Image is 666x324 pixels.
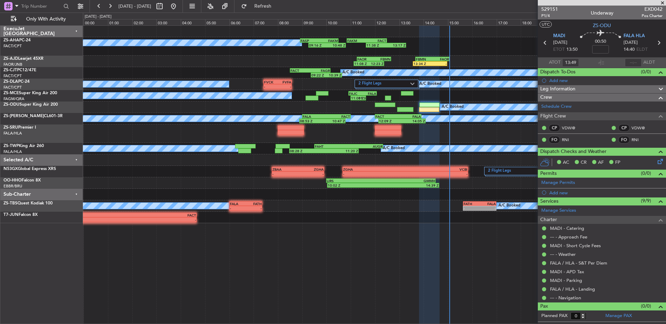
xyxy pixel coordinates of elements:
a: ZS-MCESuper King Air 200 [3,91,57,95]
a: MADI - Parking [550,277,582,283]
a: ZS-CJTPC12/47E [3,68,36,72]
span: AC [563,159,569,166]
span: ALDT [643,59,655,66]
div: - [405,172,467,176]
div: CP [618,124,630,132]
span: Refresh [248,4,278,9]
div: 06:00 [230,19,254,25]
div: - [298,172,324,176]
div: - [272,172,298,176]
div: 11:38 Z [366,43,386,47]
label: 2 Flight Legs [358,81,410,87]
a: ZS-TBSQuest Kodiak 100 [3,201,53,205]
input: Trip Number [21,1,61,11]
button: UTC [540,21,552,27]
span: [DATE] [624,39,638,46]
a: ZS-SRUPremier I [3,125,36,130]
a: ZS-DLAPC-24 [3,80,30,84]
div: A/C Booked [498,201,520,211]
a: MADI - APD Tax [550,269,584,275]
a: ZS-ODUSuper King Air 200 [3,103,58,107]
input: --:-- [625,58,642,67]
div: - [264,84,278,89]
span: P1/4 [541,13,558,19]
div: FVFA [278,80,291,84]
a: Manage Permits [541,179,575,186]
span: Pos Charter [642,13,663,19]
div: 10:39 Z [326,73,341,77]
span: ZS-[PERSON_NAME] [3,114,44,118]
div: - [430,62,447,66]
div: 11:00 [351,19,375,25]
div: FATH [464,202,480,206]
div: FALA [363,91,376,96]
a: FALA/HLA [3,131,22,136]
div: 03:00 [156,19,181,25]
button: Refresh [238,1,280,12]
input: --:-- [562,58,579,67]
div: 08:28 Z [290,149,324,153]
a: MADI - Catering [550,225,584,231]
span: Dispatch Checks and Weather [540,148,606,156]
div: A/C Booked [419,79,441,89]
div: 02:00 [132,19,157,25]
span: ZS-DLA [3,80,18,84]
span: ETOT [553,46,565,53]
div: FALA [303,114,326,119]
div: Underway [591,9,613,17]
span: CR [581,159,587,166]
div: - [480,206,496,210]
div: FAOR [433,57,449,61]
span: ELDT [636,46,648,53]
div: 10:47 Z [322,119,344,123]
a: --- - Approach Fee [550,234,587,240]
div: 14:00 [424,19,448,25]
div: AUGR [349,144,382,148]
div: 10:48 Z [327,43,345,47]
div: FALA [480,202,496,206]
div: FAHT [315,144,349,148]
a: Schedule Crew [541,103,572,110]
div: CP [549,124,560,132]
div: A/C Booked [383,143,405,154]
a: ZS-TWPKing Air 260 [3,144,44,148]
div: FALA [398,114,421,119]
div: FACT [53,213,196,217]
div: FAJC [349,91,363,96]
a: FACT/CPT [3,43,22,49]
a: FAOR/JNB [3,62,22,67]
a: ZS-[PERSON_NAME]CL601-3R [3,114,63,118]
span: ZS-TBS [3,201,17,205]
div: 08:00 [278,19,302,25]
a: RNI [632,137,647,143]
div: FAKM [347,39,367,43]
div: 10:02 Z [328,183,383,187]
span: (9/9) [641,197,651,204]
span: 13:50 [566,46,578,53]
div: 14:05 Z [402,119,425,123]
div: A/C Booked [442,102,464,112]
div: Add new [549,190,663,196]
span: AF [598,159,604,166]
span: N53GX [3,167,18,171]
div: 09:22 Z [311,73,326,77]
div: 00:00 [84,19,108,25]
div: FACT [291,68,310,73]
div: FBMN [416,57,433,61]
span: ZS-AJD [3,57,18,61]
div: VCBI [405,167,467,171]
div: FBMN [374,57,390,61]
div: Add new [549,78,663,83]
div: 09:16 Z [309,43,327,47]
label: Planned PAX [541,313,567,319]
span: ZS-TWP [3,144,19,148]
a: Manage PAX [605,313,632,319]
div: 13:34 Z [413,62,430,66]
a: FACT/CPT [3,73,22,79]
div: FAKM [319,39,338,43]
span: 00:50 [595,38,606,45]
div: 11:00 Z [351,96,358,100]
div: FVCK [264,80,278,84]
div: 04:00 [181,19,205,25]
span: Permits [540,170,557,178]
